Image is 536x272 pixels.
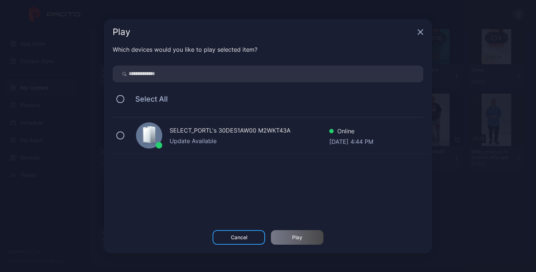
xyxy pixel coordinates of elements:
[271,230,323,245] button: Play
[170,126,329,137] div: SELECT_PORTL's 30DES1AW00 M2WKT43A
[113,28,415,36] div: Play
[213,230,265,245] button: Cancel
[231,234,247,240] div: Cancel
[113,45,423,54] div: Which devices would you like to play selected item?
[329,137,373,145] div: [DATE] 4:44 PM
[329,127,373,137] div: Online
[292,234,302,240] div: Play
[170,137,329,145] div: Update Available
[128,95,168,103] span: Select All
